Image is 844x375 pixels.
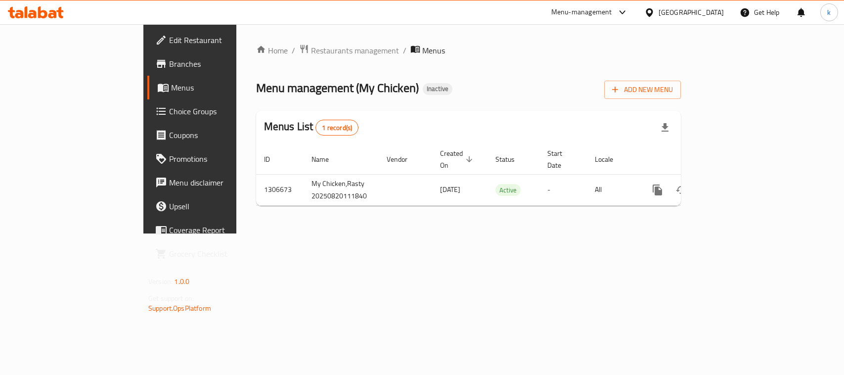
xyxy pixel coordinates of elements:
a: Promotions [147,147,284,171]
li: / [403,45,406,56]
div: Total records count [315,120,358,136]
button: Add New Menu [604,81,681,99]
span: Edit Restaurant [169,34,276,46]
span: Start Date [547,147,575,171]
a: Grocery Checklist [147,242,284,266]
span: Get support on: [148,292,194,305]
span: Upsell [169,200,276,212]
td: My Chicken,Rasty 20250820111840 [304,174,379,205]
td: - [539,174,587,205]
a: Coverage Report [147,218,284,242]
div: Inactive [423,83,452,95]
a: Edit Restaurant [147,28,284,52]
span: Inactive [423,85,452,93]
a: Coupons [147,123,284,147]
a: Choice Groups [147,99,284,123]
a: Branches [147,52,284,76]
td: All [587,174,638,205]
a: Upsell [147,194,284,218]
span: 1.0.0 [174,275,189,288]
h2: Menus List [264,119,358,136]
span: Promotions [169,153,276,165]
span: k [827,7,831,18]
a: Menus [147,76,284,99]
div: Active [495,184,521,196]
span: Active [495,185,521,196]
table: enhanced table [256,144,749,206]
span: Menus [422,45,445,56]
div: [GEOGRAPHIC_DATA] [659,7,724,18]
span: ID [264,153,283,165]
li: / [292,45,295,56]
span: [DATE] [440,183,460,196]
a: Restaurants management [299,44,399,57]
span: Add New Menu [612,84,673,96]
span: Restaurants management [311,45,399,56]
span: Vendor [387,153,420,165]
div: Menu-management [551,6,612,18]
span: Choice Groups [169,105,276,117]
span: Menu management ( My Chicken ) [256,77,419,99]
button: Change Status [669,178,693,202]
span: Menus [171,82,276,94]
nav: breadcrumb [256,44,681,57]
span: 1 record(s) [316,123,358,133]
span: Name [311,153,342,165]
a: Support.OpsPlatform [148,302,211,315]
th: Actions [638,144,749,175]
span: Status [495,153,528,165]
span: Version: [148,275,173,288]
button: more [646,178,669,202]
span: Created On [440,147,476,171]
a: Menu disclaimer [147,171,284,194]
span: Coverage Report [169,224,276,236]
span: Locale [595,153,626,165]
div: Export file [653,116,677,140]
span: Branches [169,58,276,70]
span: Coupons [169,129,276,141]
span: Grocery Checklist [169,248,276,260]
span: Menu disclaimer [169,177,276,188]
